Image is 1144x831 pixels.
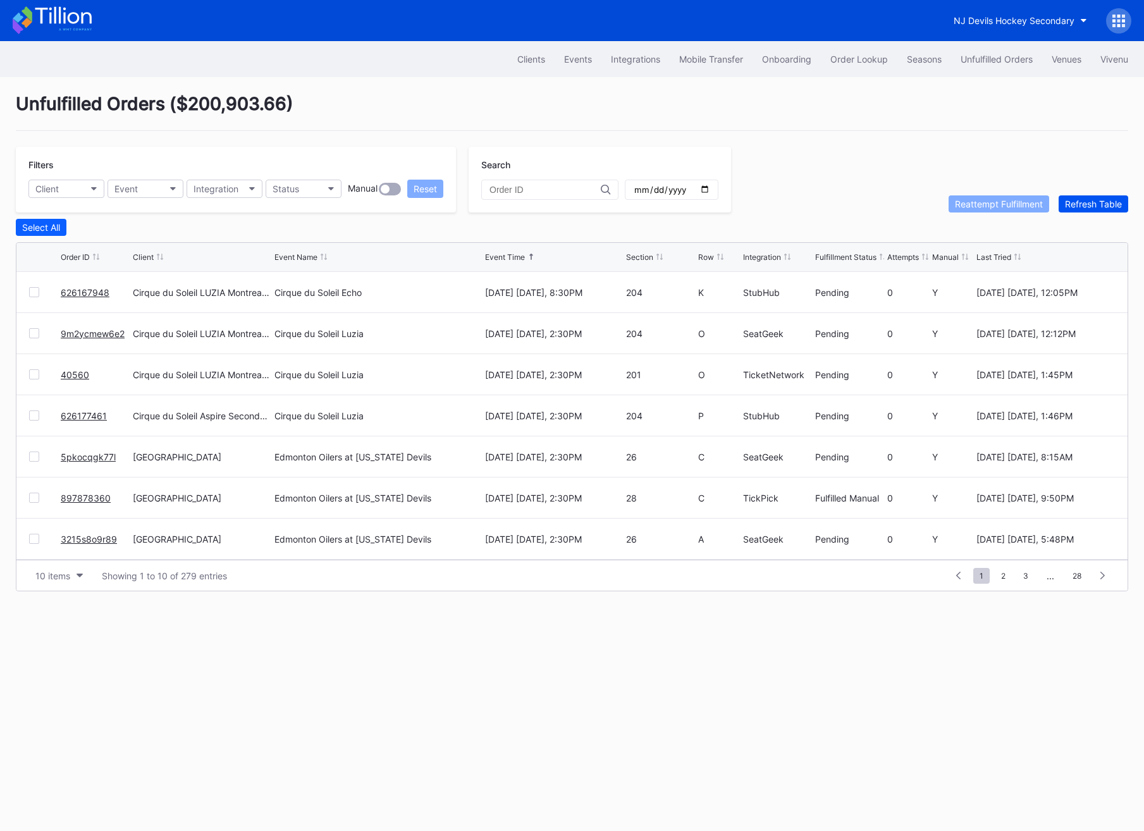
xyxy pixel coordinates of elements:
[133,452,271,462] div: [GEOGRAPHIC_DATA]
[28,159,443,170] div: Filters
[887,410,929,421] div: 0
[274,452,431,462] div: Edmonton Oilers at [US_STATE] Devils
[1059,195,1128,212] button: Refresh Table
[194,183,238,194] div: Integration
[932,493,974,503] div: Y
[61,452,116,462] a: 5pkocqgk77l
[414,183,437,194] div: Reset
[485,252,525,262] div: Event Time
[955,199,1043,209] div: Reattempt Fulfillment
[1042,47,1091,71] button: Venues
[1091,47,1138,71] button: Vivenu
[976,493,1115,503] div: [DATE] [DATE], 9:50PM
[1066,568,1088,584] span: 28
[821,47,897,71] button: Order Lookup
[273,183,299,194] div: Status
[753,47,821,71] button: Onboarding
[698,252,714,262] div: Row
[28,180,104,198] button: Client
[951,47,1042,71] button: Unfulfilled Orders
[485,410,624,421] div: [DATE] [DATE], 2:30PM
[626,493,695,503] div: 28
[133,410,271,421] div: Cirque du Soleil Aspire Secondary
[485,493,624,503] div: [DATE] [DATE], 2:30PM
[626,287,695,298] div: 204
[1100,54,1128,65] div: Vivenu
[485,328,624,339] div: [DATE] [DATE], 2:30PM
[485,534,624,545] div: [DATE] [DATE], 2:30PM
[626,534,695,545] div: 26
[762,54,811,65] div: Onboarding
[485,369,624,380] div: [DATE] [DATE], 2:30PM
[932,534,974,545] div: Y
[61,252,90,262] div: Order ID
[61,287,109,298] a: 626167948
[508,47,555,71] a: Clients
[743,252,781,262] div: Integration
[626,328,695,339] div: 204
[108,180,183,198] button: Event
[16,219,66,236] button: Select All
[743,452,812,462] div: SeatGeek
[485,287,624,298] div: [DATE] [DATE], 8:30PM
[995,568,1012,584] span: 2
[815,534,884,545] div: Pending
[815,369,884,380] div: Pending
[61,493,111,503] a: 897878360
[274,328,364,339] div: Cirque du Soleil Luzia
[743,369,812,380] div: TicketNetwork
[887,369,929,380] div: 0
[485,452,624,462] div: [DATE] [DATE], 2:30PM
[976,252,1011,262] div: Last Tried
[976,410,1115,421] div: [DATE] [DATE], 1:46PM
[133,534,271,545] div: [GEOGRAPHIC_DATA]
[274,369,364,380] div: Cirque du Soleil Luzia
[274,534,431,545] div: Edmonton Oilers at [US_STATE] Devils
[489,185,601,195] input: Order ID
[555,47,601,71] button: Events
[35,570,70,581] div: 10 items
[815,410,884,421] div: Pending
[698,328,740,339] div: O
[887,287,929,298] div: 0
[133,287,271,298] div: Cirque du Soleil LUZIA Montreal Secondary Payment Tickets
[976,369,1115,380] div: [DATE] [DATE], 1:45PM
[698,410,740,421] div: P
[944,9,1097,32] button: NJ Devils Hockey Secondary
[61,534,117,545] a: 3215s8o9r89
[698,369,740,380] div: O
[897,47,951,71] a: Seasons
[698,452,740,462] div: C
[743,287,812,298] div: StubHub
[887,534,929,545] div: 0
[670,47,753,71] a: Mobile Transfer
[1065,199,1122,209] div: Refresh Table
[61,410,107,421] a: 626177461
[274,410,364,421] div: Cirque du Soleil Luzia
[932,410,974,421] div: Y
[16,93,1128,131] div: Unfulfilled Orders ( $200,903.66 )
[114,183,138,194] div: Event
[743,534,812,545] div: SeatGeek
[348,183,378,195] div: Manual
[626,252,653,262] div: Section
[976,287,1115,298] div: [DATE] [DATE], 12:05PM
[698,287,740,298] div: K
[887,452,929,462] div: 0
[133,369,271,380] div: Cirque du Soleil LUZIA Montreal Secondary Payment Tickets
[815,287,884,298] div: Pending
[954,15,1074,26] div: NJ Devils Hockey Secondary
[61,369,89,380] a: 40560
[1037,570,1064,581] div: ...
[961,54,1033,65] div: Unfulfilled Orders
[976,328,1115,339] div: [DATE] [DATE], 12:12PM
[887,328,929,339] div: 0
[266,180,341,198] button: Status
[1052,54,1081,65] div: Venues
[481,159,718,170] div: Search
